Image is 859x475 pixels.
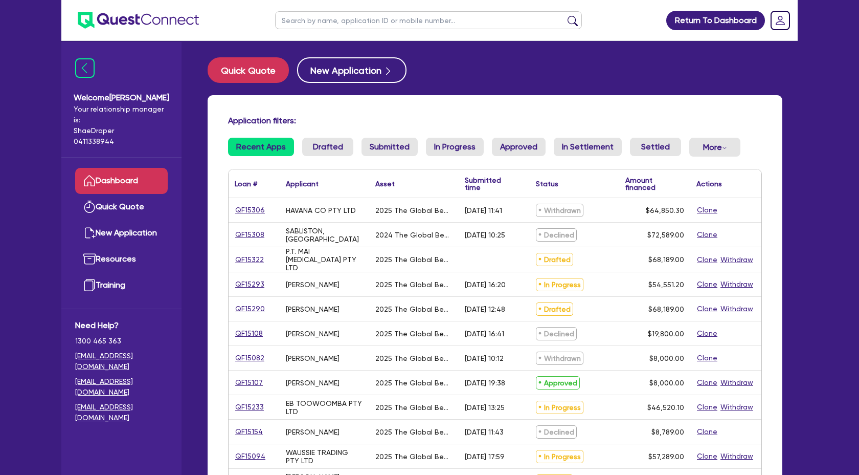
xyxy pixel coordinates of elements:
[536,303,573,316] span: Drafted
[696,204,718,216] button: Clone
[375,403,453,412] div: 2025 The Global Beauty Group SuperLUX
[648,452,684,461] span: $57,289.00
[648,305,684,313] span: $68,189.00
[235,180,257,187] div: Loan #
[75,194,168,220] a: Quick Quote
[465,305,505,313] div: [DATE] 12:48
[536,204,583,217] span: Withdrawn
[375,231,453,239] div: 2024 The Global Beauty Group Liftera and Observ520X
[696,377,718,388] button: Clone
[536,352,583,365] span: Withdrawn
[286,399,363,416] div: EB TOOWOOMBA PTY LTD
[75,272,168,298] a: Training
[720,303,754,315] button: Withdraw
[286,330,340,338] div: [PERSON_NAME]
[465,280,506,289] div: [DATE] 16:20
[666,11,765,30] a: Return To Dashboard
[75,351,168,372] a: [EMAIL_ADDRESS][DOMAIN_NAME]
[375,255,453,264] div: 2025 The Global Beauty Group UltraLUX Pro
[465,330,504,338] div: [DATE] 16:41
[375,180,395,187] div: Asset
[286,428,340,436] div: [PERSON_NAME]
[465,206,502,214] div: [DATE] 11:41
[651,428,684,436] span: $8,789.00
[696,254,718,266] button: Clone
[361,138,418,156] a: Submitted
[465,379,505,387] div: [DATE] 19:38
[536,401,583,414] span: In Progress
[375,428,453,436] div: 2025 The Global Beauty Group HydroLUX
[720,377,754,388] button: Withdraw
[286,206,356,214] div: HAVANA CO PTY LTD
[646,206,684,214] span: $64,850.30
[235,352,265,364] a: QF15082
[75,402,168,423] a: [EMAIL_ADDRESS][DOMAIN_NAME]
[286,280,340,289] div: [PERSON_NAME]
[647,403,684,412] span: $46,520.10
[228,138,294,156] a: Recent Apps
[286,180,319,187] div: Applicant
[696,352,718,364] button: Clone
[235,401,264,413] a: QF15233
[536,180,558,187] div: Status
[536,376,580,390] span: Approved
[83,253,96,265] img: resources
[286,247,363,272] div: P.T. MAI [MEDICAL_DATA] PTY LTD
[720,450,754,462] button: Withdraw
[75,376,168,398] a: [EMAIL_ADDRESS][DOMAIN_NAME]
[75,220,168,246] a: New Application
[536,253,573,266] span: Drafted
[83,227,96,239] img: new-application
[767,7,794,34] a: Dropdown toggle
[375,280,453,289] div: 2025 The Global Beauty Group UltraLUX PRO
[648,280,684,289] span: $54,551.20
[647,231,684,239] span: $72,589.00
[235,328,263,339] a: QF15108
[235,450,266,462] a: QF15094
[286,305,340,313] div: [PERSON_NAME]
[208,57,297,83] a: Quick Quote
[630,138,681,156] a: Settled
[78,12,199,29] img: quest-connect-logo-blue
[75,58,95,78] img: icon-menu-close
[465,452,505,461] div: [DATE] 17:59
[465,403,505,412] div: [DATE] 13:25
[375,206,453,214] div: 2025 The Global Beauty Group MediLUX LED and Pre Used Observ520X
[375,354,453,362] div: 2025 The Global Beauty Group MediLUX LED
[75,336,168,347] span: 1300 465 363
[465,177,514,191] div: Submitted time
[235,204,265,216] a: QF15306
[375,452,453,461] div: 2025 The Global Beauty Group UltraLUX Pro
[536,327,577,340] span: Declined
[75,168,168,194] a: Dashboard
[465,231,505,239] div: [DATE] 10:25
[228,116,762,125] h4: Application filters:
[286,379,340,387] div: [PERSON_NAME]
[696,278,718,290] button: Clone
[554,138,622,156] a: In Settlement
[465,428,504,436] div: [DATE] 11:43
[426,138,484,156] a: In Progress
[275,11,582,29] input: Search by name, application ID or mobile number...
[208,57,289,83] button: Quick Quote
[375,305,453,313] div: 2025 The Global Beauty Group UltraLUX PRO
[720,401,754,413] button: Withdraw
[75,246,168,272] a: Resources
[492,138,546,156] a: Approved
[648,330,684,338] span: $19,800.00
[649,354,684,362] span: $8,000.00
[696,229,718,241] button: Clone
[696,426,718,438] button: Clone
[74,104,169,147] span: Your relationship manager is: Shae Draper 0411338944
[302,138,353,156] a: Drafted
[696,450,718,462] button: Clone
[375,330,453,338] div: 2025 The Global Beauty Group MediLUX
[286,227,363,243] div: SABLISTON, [GEOGRAPHIC_DATA]
[235,377,263,388] a: QF15107
[83,201,96,213] img: quick-quote
[696,180,722,187] div: Actions
[286,448,363,465] div: WAUSSIE TRADING PTY LTD
[375,379,453,387] div: 2025 The Global Beauty Group MediLUX LED
[465,354,504,362] div: [DATE] 10:12
[536,425,577,439] span: Declined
